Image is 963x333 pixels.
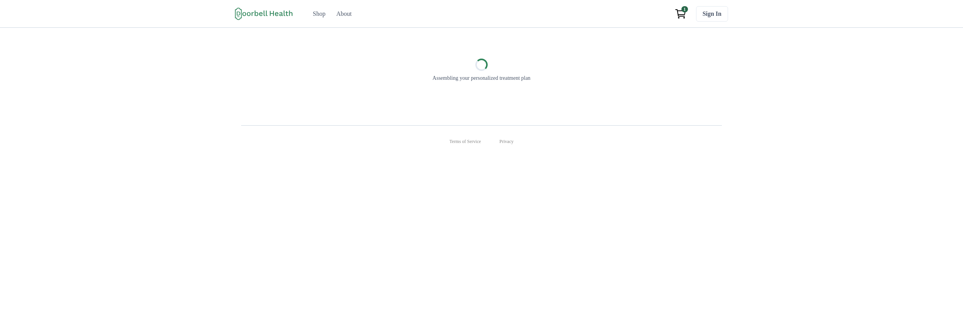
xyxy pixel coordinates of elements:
[696,6,728,22] a: Sign In
[450,138,481,145] a: Terms of Service
[313,9,325,18] div: Shop
[681,6,688,12] span: 1
[433,74,530,82] p: Assembling your personalized treatment plan
[332,6,356,22] a: About
[308,6,330,22] a: Shop
[671,6,690,22] a: View cart
[500,138,514,145] a: Privacy
[336,9,352,18] div: About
